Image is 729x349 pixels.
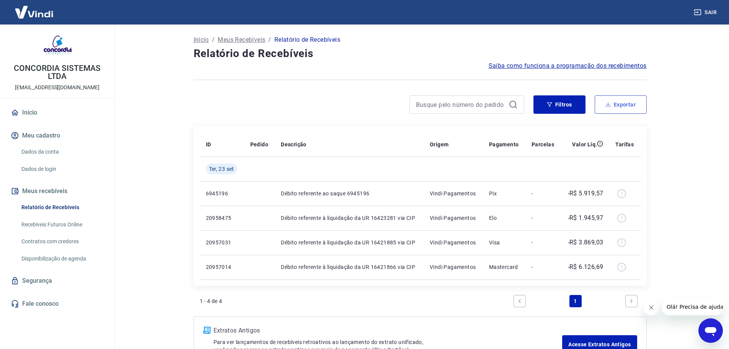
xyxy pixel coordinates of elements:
p: Pagamento [489,141,519,148]
p: Pix [489,190,519,197]
p: -R$ 6.126,69 [568,262,603,272]
p: 20957014 [206,263,238,271]
img: Vindi [9,0,59,24]
a: Disponibilização de agenda [18,251,105,267]
input: Busque pelo número do pedido [416,99,506,110]
p: 20958475 [206,214,238,222]
button: Meu cadastro [9,127,105,144]
p: Parcelas [532,141,554,148]
p: / [268,35,271,44]
p: Vindi Pagamentos [430,214,477,222]
p: Débito referente ao saque 6945196 [281,190,418,197]
a: Segurança [9,272,105,289]
a: Recebíveis Futuros Online [18,217,105,233]
a: Início [194,35,209,44]
p: Extratos Antigos [214,326,563,335]
button: Meus recebíveis [9,183,105,200]
iframe: Botão para abrir a janela de mensagens [698,318,723,343]
a: Início [9,104,105,121]
p: Valor Líq. [572,141,597,148]
button: Sair [692,5,720,20]
img: ícone [203,327,210,334]
a: Contratos com credores [18,234,105,249]
a: Next page [625,295,638,307]
p: 1 - 4 de 4 [200,297,222,305]
p: Origem [430,141,448,148]
a: Saiba como funciona a programação dos recebimentos [489,61,647,70]
span: Ter, 23 set [209,165,234,173]
p: Relatório de Recebíveis [274,35,340,44]
p: Débito referente à liquidação da UR 16421885 via CIP [281,239,418,246]
p: - [532,214,555,222]
p: Descrição [281,141,307,148]
button: Exportar [595,95,647,114]
iframe: Fechar mensagem [644,300,659,315]
p: [EMAIL_ADDRESS][DOMAIN_NAME] [15,84,99,92]
a: Dados de login [18,161,105,177]
p: Vindi Pagamentos [430,239,477,246]
p: Mastercard [489,263,519,271]
a: Fale conosco [9,295,105,312]
p: Débito referente à liquidação da UR 16423281 via CIP [281,214,418,222]
p: Vindi Pagamentos [430,190,477,197]
p: CONCORDIA SISTEMAS LTDA [6,64,108,80]
p: Tarifas [615,141,634,148]
span: Olá! Precisa de ajuda? [5,5,64,11]
p: - [532,263,555,271]
p: -R$ 1.945,97 [568,213,603,223]
a: Relatório de Recebíveis [18,200,105,215]
p: -R$ 5.919,57 [568,189,603,198]
iframe: Mensagem da empresa [662,298,723,315]
p: Elo [489,214,519,222]
a: Dados da conta [18,144,105,160]
img: a68c8fd8-fab5-48c0-8bd6-9edace40e89e.jpeg [42,31,73,61]
p: - [532,190,555,197]
p: / [212,35,215,44]
p: 6945196 [206,190,238,197]
p: -R$ 3.869,03 [568,238,603,247]
a: Meus Recebíveis [218,35,265,44]
p: ID [206,141,211,148]
p: Débito referente à liquidação da UR 16421866 via CIP [281,263,418,271]
p: 20957031 [206,239,238,246]
p: Visa [489,239,519,246]
a: Page 1 is your current page [569,295,582,307]
p: Pedido [250,141,268,148]
ul: Pagination [510,292,641,310]
h4: Relatório de Recebíveis [194,46,647,61]
button: Filtros [533,95,585,114]
p: - [532,239,555,246]
p: Vindi Pagamentos [430,263,477,271]
a: Previous page [514,295,526,307]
